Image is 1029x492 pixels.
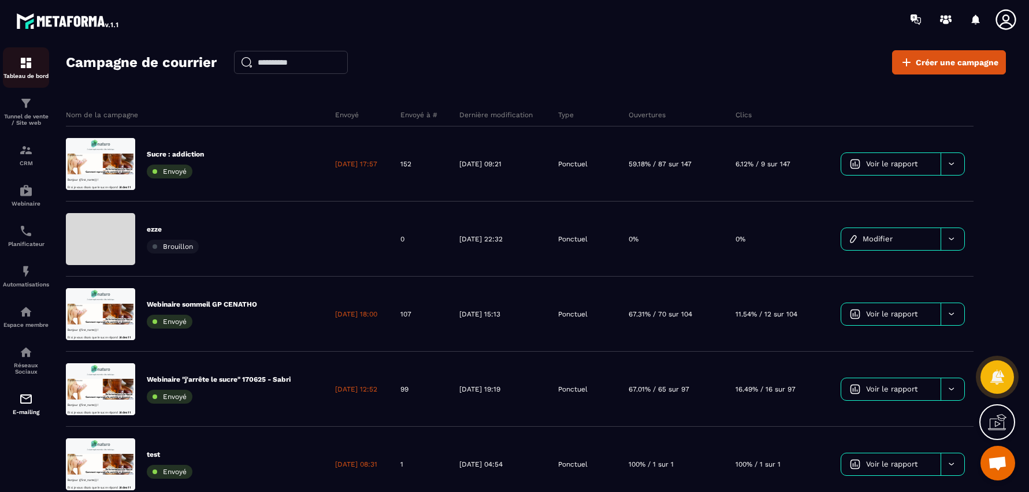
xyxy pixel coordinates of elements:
[19,56,33,70] img: formation
[147,300,257,309] p: Webinaire sommeil GP CENATHO
[866,310,917,318] span: Voir le rapport
[6,132,225,145] p: Bonjour {{first_name}} !
[735,234,745,244] p: 0%
[66,110,138,120] p: Nom de la campagne
[147,375,291,384] p: Webinaire "j'arrête le sucre" 170625 - Sabri
[6,158,217,184] strong: 8 des 11 critères officiels d’une addiction
[19,224,33,238] img: scheduler
[735,110,752,120] p: Clics
[335,460,377,469] p: [DATE] 08:31
[850,459,860,469] img: icon
[3,256,49,296] a: automationsautomationsAutomatisations
[3,383,49,424] a: emailemailE-mailing
[558,234,588,244] p: Ponctuel
[459,234,503,244] p: [DATE] 22:32
[459,110,533,120] p: Dernière modification
[629,234,638,244] p: 0%
[629,385,689,394] p: 67.01% / 65 sur 97
[335,385,377,394] p: [DATE] 12:52
[6,158,225,210] p: Et si je vous disais que le sucre répond à , selon le (le manuel de référence internationale pour...
[3,362,49,375] p: Réseaux Sociaux
[629,460,674,469] p: 100% / 1 sur 1
[850,384,860,394] img: icon
[163,393,187,401] span: Envoyé
[916,57,998,68] span: Créer une campagne
[400,234,404,244] p: 0
[735,310,797,319] p: 11.54% / 12 sur 104
[400,110,437,120] p: Envoyé à #
[3,88,49,135] a: formationformationTunnel de vente / Site web
[629,159,692,169] p: 59.18% / 87 sur 147
[335,310,377,319] p: [DATE] 18:00
[19,184,33,197] img: automations
[558,460,588,469] p: Ponctuel
[3,160,49,166] p: CRM
[558,385,588,394] p: Ponctuel
[147,150,204,159] p: Sucre : addiction
[400,385,408,394] p: 99
[866,460,917,468] span: Voir le rapport
[163,243,193,251] span: Brouillon
[735,159,790,169] p: 6.12% / 9 sur 147
[850,309,860,319] img: icon
[3,322,49,328] p: Espace membre
[3,135,49,175] a: formationformationCRM
[850,235,857,243] img: icon
[841,228,941,250] a: Modifier
[980,446,1015,480] a: Ouvrir le chat
[863,234,893,243] span: Modifier
[3,409,49,415] p: E-mailing
[19,96,33,110] img: formation
[841,378,941,400] a: Voir le rapport
[459,159,502,169] p: [DATE] 09:21
[3,296,49,337] a: automationsautomationsEspace membre
[558,310,588,319] p: Ponctuel
[400,310,411,319] p: 107
[163,318,187,326] span: Envoyé
[866,159,917,168] span: Voir le rapport
[3,200,49,207] p: Webinaire
[3,241,49,247] p: Planificateur
[3,281,49,288] p: Automatisations
[558,110,574,120] p: Type
[147,450,192,459] p: test
[459,385,500,394] p: [DATE] 19:19
[850,159,860,169] img: icon
[735,385,796,394] p: 16.49% / 16 sur 97
[841,303,941,325] a: Voir le rapport
[3,175,49,215] a: automationsautomationsWebinaire
[19,264,33,278] img: automations
[459,310,500,319] p: [DATE] 15:13
[892,50,1006,74] a: Créer une campagne
[629,310,692,319] p: 67.31% / 70 sur 104
[735,460,781,469] p: 100% / 1 sur 1
[19,143,33,157] img: formation
[3,337,49,383] a: social-networksocial-networkRéseaux Sociaux
[66,51,217,74] h2: Campagne de courrier
[163,167,187,176] span: Envoyé
[841,153,941,175] a: Voir le rapport
[400,159,411,169] p: 152
[147,225,199,234] p: ezze
[16,10,120,31] img: logo
[841,453,941,475] a: Voir le rapport
[3,47,49,88] a: formationformationTableau de bord
[629,110,666,120] p: Ouvertures
[866,385,917,393] span: Voir le rapport
[19,345,33,359] img: social-network
[3,113,49,126] p: Tunnel de vente / Site web
[19,392,33,406] img: email
[3,215,49,256] a: schedulerschedulerPlanificateur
